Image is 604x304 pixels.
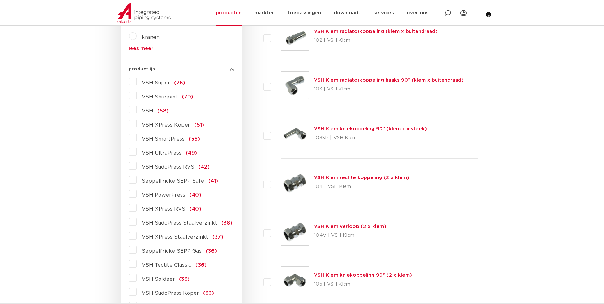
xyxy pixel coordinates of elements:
[142,192,185,198] span: VSH PowerPress
[314,230,386,241] p: 104V | VSH Klem
[142,136,185,141] span: VSH SmartPress
[142,80,170,85] span: VSH Super
[203,291,214,296] span: (33)
[179,277,190,282] span: (33)
[194,122,204,127] span: (61)
[281,23,309,50] img: Thumbnail for VSH Klem radiatorkoppeling (klem x buitendraad)
[189,206,201,212] span: (40)
[314,279,412,289] p: 105 | VSH Klem
[195,263,207,268] span: (36)
[142,206,185,212] span: VSH XPress RVS
[142,263,191,268] span: VSH Tectite Classic
[281,120,309,148] img: Thumbnail for VSH Klem kniekoppeling 90° (klem x insteek)
[314,133,427,143] p: 103SP | VSH Klem
[129,46,234,51] a: lees meer
[314,127,427,131] a: VSH Klem kniekoppeling 90° (klem x insteek)
[198,164,210,170] span: (42)
[142,108,153,113] span: VSH
[142,235,208,240] span: VSH XPress Staalverzinkt
[142,291,199,296] span: VSH SudoPress Koper
[208,178,218,184] span: (41)
[189,192,201,198] span: (40)
[142,249,202,254] span: Seppelfricke SEPP Gas
[212,235,223,240] span: (37)
[129,67,234,71] button: productlijn
[186,150,197,156] span: (49)
[174,80,185,85] span: (76)
[189,136,200,141] span: (56)
[314,182,409,192] p: 104 | VSH Klem
[157,108,169,113] span: (68)
[206,249,217,254] span: (36)
[182,94,193,99] span: (70)
[142,150,181,156] span: VSH UltraPress
[314,224,386,229] a: VSH Klem verloop (2 x klem)
[281,72,309,99] img: Thumbnail for VSH Klem radiatorkoppeling haaks 90° (klem x buitendraad)
[142,277,175,282] span: VSH Soldeer
[281,169,309,197] img: Thumbnail for VSH Klem rechte koppeling (2 x klem)
[142,122,190,127] span: VSH XPress Koper
[314,78,464,83] a: VSH Klem radiatorkoppeling haaks 90° (klem x buitendraad)
[281,267,309,294] img: Thumbnail for VSH Klem kniekoppeling 90° (2 x klem)
[221,221,232,226] span: (38)
[314,35,437,46] p: 102 | VSH Klem
[314,273,412,278] a: VSH Klem kniekoppeling 90° (2 x klem)
[142,164,194,170] span: VSH SudoPress RVS
[281,218,309,245] img: Thumbnail for VSH Klem verloop (2 x klem)
[314,84,464,94] p: 103 | VSH Klem
[142,94,178,99] span: VSH Shurjoint
[142,178,204,184] span: Seppelfricke SEPP Safe
[129,67,155,71] span: productlijn
[142,221,217,226] span: VSH SudoPress Staalverzinkt
[314,175,409,180] a: VSH Klem rechte koppeling (2 x klem)
[314,29,437,34] a: VSH Klem radiatorkoppeling (klem x buitendraad)
[142,35,160,40] a: kranen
